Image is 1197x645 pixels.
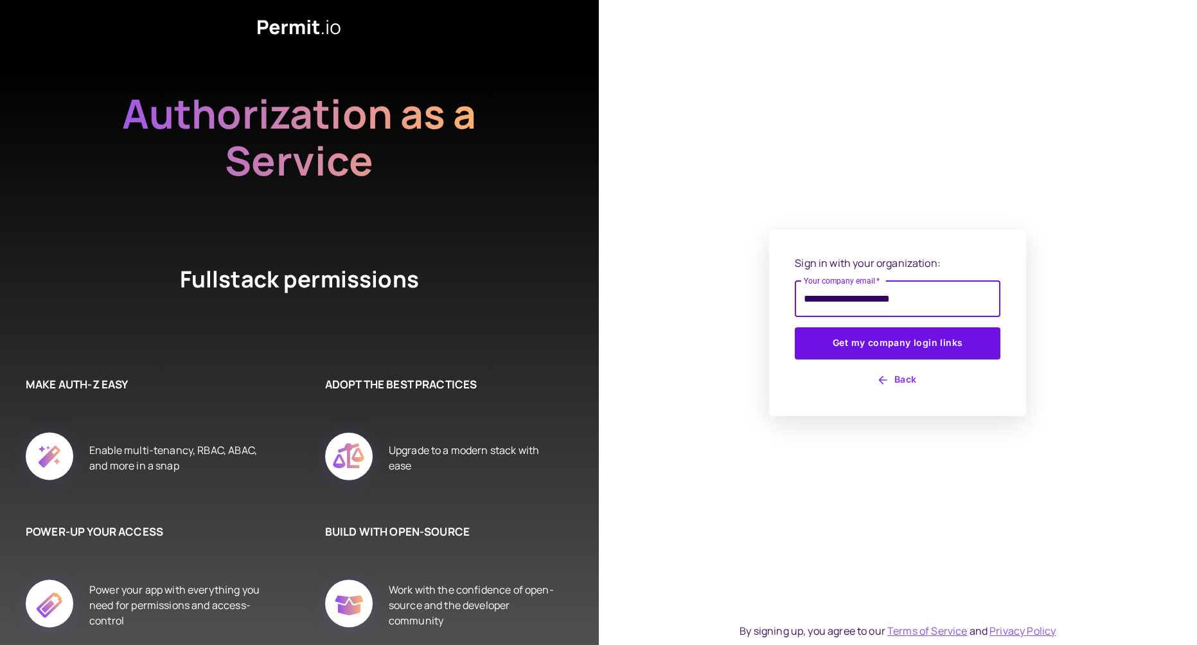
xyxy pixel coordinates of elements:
a: Terms of Service [887,624,967,638]
h6: ADOPT THE BEST PRACTICES [325,376,560,393]
a: Privacy Policy [989,624,1056,638]
div: Power your app with everything you need for permissions and access-control [89,565,261,645]
h4: Fullstack permissions [132,264,466,325]
h6: MAKE AUTH-Z EASY [26,376,261,393]
h6: POWER-UP YOUR ACCESS [26,523,261,540]
div: Upgrade to a modern stack with ease [389,418,560,498]
button: Back [795,370,1000,390]
label: Your company email [804,275,880,286]
h2: Authorization as a Service [81,90,518,201]
p: Sign in with your organization: [795,255,1000,271]
button: Get my company login links [795,327,1000,359]
div: Work with the confidence of open-source and the developer community [389,565,560,645]
div: By signing up, you agree to our and [740,623,1056,639]
div: Enable multi-tenancy, RBAC, ABAC, and more in a snap [89,418,261,498]
h6: BUILD WITH OPEN-SOURCE [325,523,560,540]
